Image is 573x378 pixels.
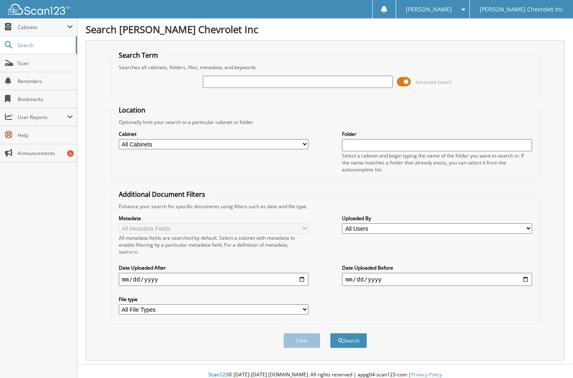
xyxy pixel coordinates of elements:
[119,296,308,303] label: File type
[119,264,308,271] label: Date Uploaded After
[115,190,209,199] legend: Additional Document Filters
[18,96,73,103] span: Bookmarks
[119,234,308,255] div: All metadata fields are searched by default. Select a cabinet with metadata to enable filtering b...
[208,371,228,378] span: Scan123
[8,4,70,15] img: scan123-logo-white.svg
[342,152,532,173] div: Select a cabinet and begin typing the name of the folder you want to search in. If the name match...
[342,273,532,286] input: end
[342,215,532,222] label: Uploaded By
[18,60,73,67] span: Scan
[415,79,452,85] span: Advanced Search
[115,64,536,71] div: Searches all cabinets, folders, files, metadata, and keywords
[342,130,532,137] label: Folder
[18,42,72,49] span: Search
[406,7,452,12] span: [PERSON_NAME]
[480,7,563,12] span: [PERSON_NAME] Chevrolet Inc
[411,371,442,378] a: Privacy Policy
[18,24,67,31] span: Cabinets
[283,333,320,348] button: Clear
[18,132,73,139] span: Help
[330,333,367,348] button: Search
[115,119,536,126] div: Optionally limit your search to a particular cabinet or folder
[119,273,308,286] input: start
[115,203,536,210] div: Enhance your search for specific documents using filters such as date and file type.
[18,78,73,85] span: Reminders
[342,264,532,271] label: Date Uploaded Before
[115,106,149,115] legend: Location
[86,22,565,36] h1: Search [PERSON_NAME] Chevrolet Inc
[119,215,308,222] label: Metadata
[18,114,67,121] span: User Reports
[115,51,162,60] legend: Search Term
[127,248,138,255] a: here
[67,150,74,157] div: 6
[119,130,308,137] label: Cabinet
[18,150,73,157] span: Announcements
